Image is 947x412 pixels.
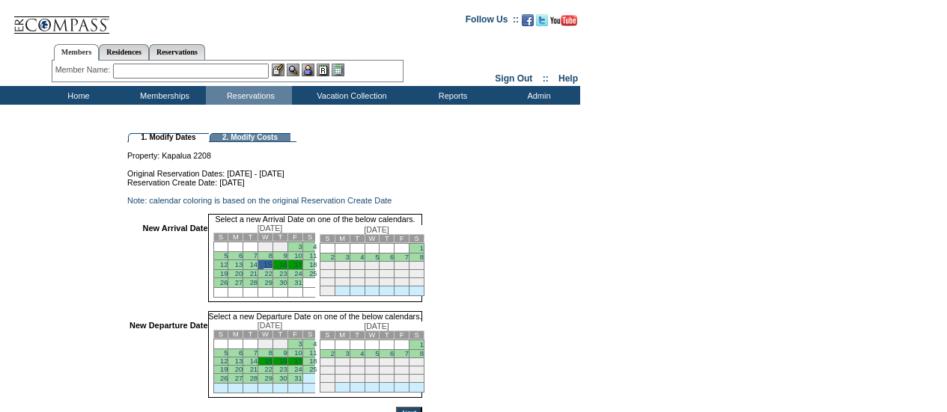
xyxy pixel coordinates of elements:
img: Impersonate [302,64,314,76]
td: 22 [409,270,424,278]
td: W [365,235,380,243]
td: M [335,235,350,243]
td: S [320,331,335,339]
a: 25 [309,270,317,277]
a: 2 [331,253,335,261]
a: 18 [309,261,317,268]
a: 4 [360,253,364,261]
td: S [409,331,424,339]
a: 25 [309,366,317,373]
td: Select a new Departure Date on one of the below calendars. [208,311,423,321]
td: 2 [272,242,287,252]
td: S [409,235,424,243]
td: 19 [365,270,380,278]
td: S [213,330,228,339]
div: Member Name: [55,64,113,76]
td: M [228,233,243,242]
a: 5 [375,350,379,357]
a: 14 [250,261,258,268]
a: Reservations [149,44,205,60]
td: 10 [335,358,350,366]
a: 20 [235,366,243,373]
a: 29 [265,279,272,286]
a: 12 [220,357,228,365]
a: 23 [279,366,287,373]
td: Note: calendar coloring is based on the original Reservation Create Date [127,196,422,205]
a: 24 [294,366,302,373]
a: 6 [390,253,394,261]
a: 28 [250,375,258,382]
td: Vacation Collection [292,86,408,105]
a: 16 [279,357,287,365]
a: 3 [298,243,302,250]
a: 19 [220,366,228,373]
a: 4 [313,340,317,348]
span: [DATE] [258,224,283,233]
td: 16 [320,270,335,278]
a: 9 [284,252,287,259]
a: 15 [264,260,272,269]
a: 3 [298,340,302,348]
td: 2 [272,339,287,349]
a: 23 [279,270,287,277]
td: T [350,235,365,243]
td: W [365,331,380,339]
td: 12 [365,262,380,270]
a: 17 [294,357,302,365]
td: 26 [365,375,380,383]
a: 6 [239,252,243,259]
td: 13 [380,358,395,366]
td: 29 [409,278,424,286]
a: 30 [279,375,287,382]
td: 24 [335,278,350,286]
td: 15 [409,358,424,366]
a: 3 [345,350,349,357]
td: 14 [395,262,409,270]
a: 27 [235,375,243,382]
td: Reservation Create Date: [DATE] [127,178,422,187]
td: 11 [350,262,365,270]
a: 24 [294,270,302,277]
td: 21 [395,366,409,375]
a: 1 [420,341,424,348]
img: b_edit.gif [272,64,284,76]
td: W [258,330,273,339]
td: 20 [380,270,395,278]
span: [DATE] [364,322,389,330]
a: 16 [279,261,287,268]
a: 22 [265,366,272,373]
a: 7 [254,349,258,357]
td: Property: Kapalua 2208 [127,142,422,160]
a: 13 [235,357,243,365]
td: Reports [408,86,494,105]
td: 21 [395,270,409,278]
img: View [287,64,299,76]
td: 25 [350,278,365,286]
a: 3 [345,253,349,261]
td: 14 [395,358,409,366]
td: 19 [365,366,380,375]
a: 19 [220,270,228,277]
a: 13 [235,261,243,268]
td: 23 [320,278,335,286]
td: 27 [380,375,395,383]
a: Residences [99,44,149,60]
td: 25 [350,375,365,383]
td: T [380,331,395,339]
img: Become our fan on Facebook [522,14,534,26]
td: F [287,330,302,339]
td: Select a new Arrival Date on one of the below calendars. [208,214,423,224]
td: M [228,330,243,339]
span: [DATE] [364,225,389,234]
td: F [395,235,409,243]
td: F [287,233,302,242]
td: Home [34,86,120,105]
a: Subscribe to our YouTube Channel [550,19,577,28]
td: T [272,330,287,339]
td: 20 [380,366,395,375]
td: 17 [335,270,350,278]
a: Become our fan on Facebook [522,19,534,28]
img: Compass Home [13,4,110,34]
td: 12 [365,358,380,366]
td: S [302,233,317,242]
